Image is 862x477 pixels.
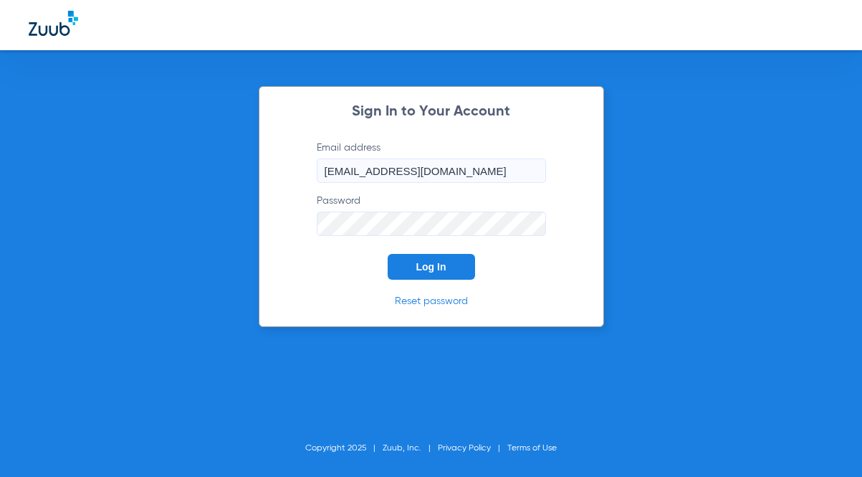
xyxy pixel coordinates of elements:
[395,296,468,306] a: Reset password
[317,159,546,183] input: Email address
[317,212,546,236] input: Password
[29,11,78,36] img: Zuub Logo
[317,194,546,236] label: Password
[416,261,446,273] span: Log In
[388,254,475,280] button: Log In
[295,105,568,119] h2: Sign In to Your Account
[317,141,546,183] label: Email address
[305,441,383,455] li: Copyright 2025
[507,444,557,453] a: Terms of Use
[438,444,491,453] a: Privacy Policy
[383,441,438,455] li: Zuub, Inc.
